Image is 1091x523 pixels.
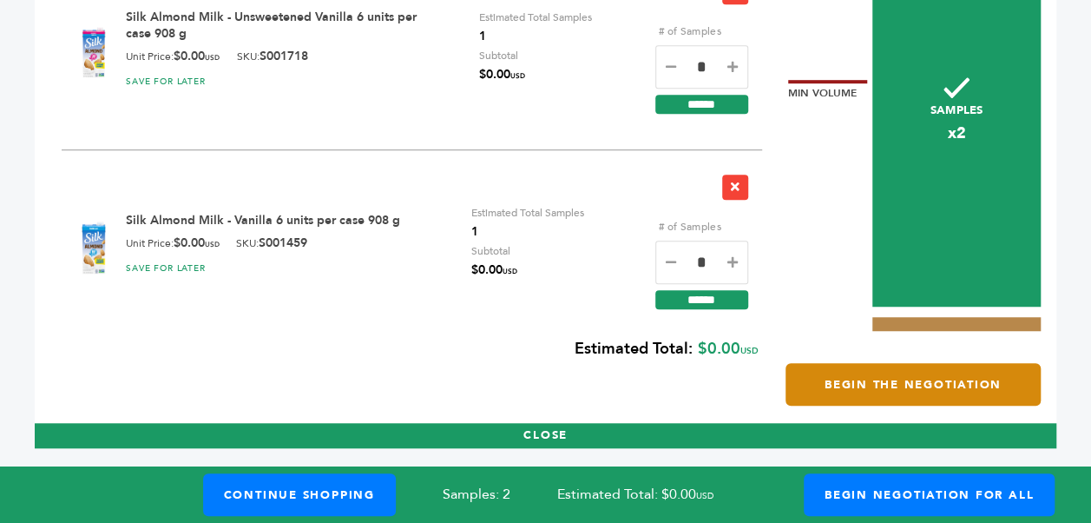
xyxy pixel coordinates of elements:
[50,328,759,373] div: $0.00
[479,8,592,46] div: Estimated Total Samples
[872,122,1041,144] span: x2
[471,203,584,242] div: Estimated Total Samples
[471,242,517,281] div: Subtotal
[236,235,307,253] div: SKU:
[126,9,417,43] a: Silk Almond Milk - Unsweetened Vanilla 6 units per case 908 g
[479,27,592,46] span: 1
[126,262,206,275] a: SAVE FOR LATER
[804,473,1055,516] a: Begin Negotiation For All
[510,71,525,81] span: USD
[479,65,525,86] span: $0.00
[205,240,220,249] span: USD
[575,338,693,360] b: Estimated Total:
[174,48,220,64] b: $0.00
[443,485,510,504] span: Samples: 2
[655,22,725,41] label: # of Samples
[696,490,713,502] span: USD
[259,235,307,251] b: S001459
[203,473,396,516] a: Continue Shopping
[126,235,220,253] div: Unit Price:
[260,48,308,64] b: S001718
[174,235,220,251] b: $0.00
[126,212,400,228] a: Silk Almond Milk - Vanilla 6 units per case 908 g
[205,53,220,63] span: USD
[943,77,969,98] img: checkmark
[126,76,206,88] a: SAVE FOR LATER
[655,217,725,236] label: # of Samples
[557,485,760,504] span: Estimated Total: $0.00
[785,363,1041,406] a: Begin the Negotiation
[503,267,517,276] span: USD
[479,46,525,86] div: Subtotal
[237,49,308,66] div: SKU:
[788,80,867,101] div: Min Volume
[740,345,759,357] span: USD
[471,261,517,281] span: $0.00
[471,222,584,242] span: 1
[35,423,1056,448] button: CLOSE
[126,49,220,66] div: Unit Price:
